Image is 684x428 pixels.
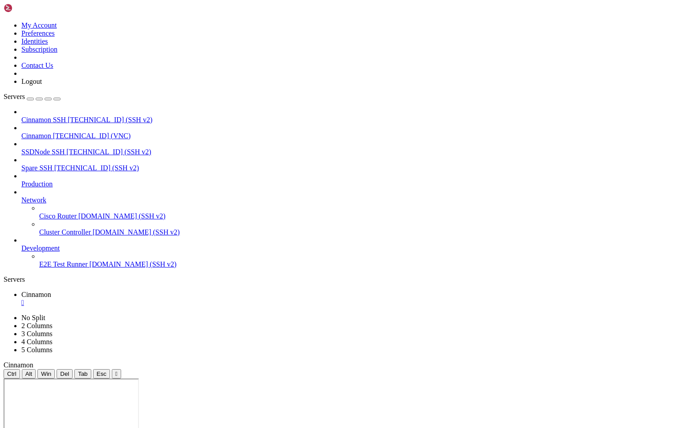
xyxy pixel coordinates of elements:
[60,370,69,377] span: Del
[78,212,166,220] span: [DOMAIN_NAME] (SSH v2)
[21,140,680,156] li: SSDNode SSH [TECHNICAL_ID] (SSH v2)
[21,78,42,85] a: Logout
[21,21,57,29] a: My Account
[21,156,680,172] li: Spare SSH [TECHNICAL_ID] (SSH v2)
[53,132,131,140] span: [TECHNICAL_ID] (VNC)
[21,244,680,252] a: Development
[21,37,48,45] a: Identities
[21,116,66,123] span: Cinnamon SSH
[7,370,16,377] span: Ctrl
[39,212,77,220] span: Cisco Router
[21,236,680,268] li: Development
[21,148,680,156] a: SSDNode SSH [TECHNICAL_ID] (SSH v2)
[112,369,121,379] button: 
[21,148,65,156] span: SSDNode SSH
[21,45,57,53] a: Subscription
[54,164,139,172] span: [TECHNICAL_ID] (SSH v2)
[21,299,680,307] a: 
[39,220,680,236] li: Cluster Controller [DOMAIN_NAME] (SSH v2)
[97,370,106,377] span: Esc
[41,370,51,377] span: Win
[21,244,60,252] span: Development
[21,196,680,204] a: Network
[4,361,33,369] span: Cinnamon
[21,164,680,172] a: Spare SSH [TECHNICAL_ID] (SSH v2)
[21,291,51,298] span: Cinnamon
[21,338,53,346] a: 4 Columns
[39,228,680,236] a: Cluster Controller [DOMAIN_NAME] (SSH v2)
[74,369,91,379] button: Tab
[78,370,88,377] span: Tab
[21,29,55,37] a: Preferences
[21,164,53,172] span: Spare SSH
[39,260,680,268] a: E2E Test Runner [DOMAIN_NAME] (SSH v2)
[21,188,680,236] li: Network
[21,322,53,329] a: 2 Columns
[21,314,45,321] a: No Split
[21,346,53,354] a: 5 Columns
[4,93,25,100] span: Servers
[4,369,20,379] button: Ctrl
[115,370,118,377] div: 
[4,4,55,12] img: Shellngn
[57,369,73,379] button: Del
[37,369,55,379] button: Win
[39,228,91,236] span: Cluster Controller
[21,180,53,188] span: Production
[21,132,51,140] span: Cinnamon
[4,93,61,100] a: Servers
[21,291,680,307] a: Cinnamon
[21,62,53,69] a: Contact Us
[39,252,680,268] li: E2E Test Runner [DOMAIN_NAME] (SSH v2)
[21,172,680,188] li: Production
[93,228,180,236] span: [DOMAIN_NAME] (SSH v2)
[90,260,177,268] span: [DOMAIN_NAME] (SSH v2)
[39,212,680,220] a: Cisco Router [DOMAIN_NAME] (SSH v2)
[21,330,53,337] a: 3 Columns
[39,204,680,220] li: Cisco Router [DOMAIN_NAME] (SSH v2)
[21,124,680,140] li: Cinnamon [TECHNICAL_ID] (VNC)
[25,370,33,377] span: Alt
[39,260,88,268] span: E2E Test Runner
[21,196,46,204] span: Network
[21,180,680,188] a: Production
[93,369,110,379] button: Esc
[21,116,680,124] a: Cinnamon SSH [TECHNICAL_ID] (SSH v2)
[66,148,151,156] span: [TECHNICAL_ID] (SSH v2)
[68,116,152,123] span: [TECHNICAL_ID] (SSH v2)
[21,108,680,124] li: Cinnamon SSH [TECHNICAL_ID] (SSH v2)
[22,369,36,379] button: Alt
[21,132,680,140] a: Cinnamon [TECHNICAL_ID] (VNC)
[4,276,680,284] div: Servers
